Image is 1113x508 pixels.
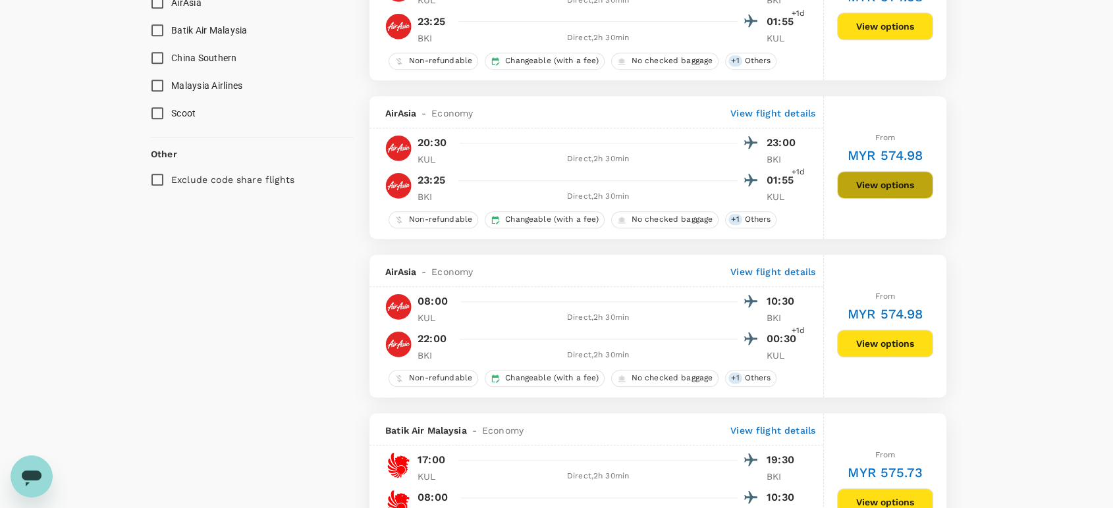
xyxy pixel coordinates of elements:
[792,324,805,338] span: +1d
[467,424,482,437] span: -
[792,166,805,179] span: +1d
[385,107,416,120] span: AirAsia
[500,372,603,384] span: Changeable (with a fee)
[725,53,776,70] div: +1Others
[725,370,776,387] div: +1Others
[875,133,896,142] span: From
[740,372,776,384] span: Others
[389,53,478,70] div: Non-refundable
[418,32,450,45] p: BKI
[485,370,604,387] div: Changeable (with a fee)
[767,331,800,347] p: 00:30
[500,214,603,225] span: Changeable (with a fee)
[418,153,450,166] p: KUL
[171,53,237,63] span: China Southern
[431,265,473,278] span: Economy
[848,462,923,483] h6: MYR 575.73
[418,331,447,347] p: 22:00
[730,265,815,278] p: View flight details
[389,370,478,387] div: Non-refundable
[485,211,604,228] div: Changeable (with a fee)
[418,14,445,30] p: 23:25
[416,107,431,120] span: -
[730,424,815,437] p: View flight details
[171,173,294,186] p: Exclude code share flights
[458,153,738,166] div: Direct , 2h 30min
[837,13,933,40] button: View options
[626,55,719,66] span: No checked baggage
[767,153,800,166] p: BKI
[740,214,776,225] span: Others
[418,470,450,483] p: KUL
[837,171,933,199] button: View options
[11,455,53,497] iframe: Button to launch messaging window
[848,303,923,324] h6: MYR 574.98
[792,7,805,20] span: +1d
[171,80,242,91] span: Malaysia Airlines
[171,108,196,118] span: Scoot
[418,172,445,188] p: 23:25
[458,190,738,203] div: Direct , 2h 30min
[485,53,604,70] div: Changeable (with a fee)
[611,211,719,228] div: No checked baggage
[875,292,896,301] span: From
[385,452,412,478] img: OD
[389,211,478,228] div: Non-refundable
[848,145,923,166] h6: MYR 574.98
[416,265,431,278] span: -
[730,107,815,120] p: View flight details
[385,265,416,278] span: AirAsia
[385,135,412,161] img: AK
[404,372,477,384] span: Non-refundable
[837,330,933,357] button: View options
[767,135,800,151] p: 23:00
[611,53,719,70] div: No checked baggage
[418,135,447,151] p: 20:30
[767,14,800,30] p: 01:55
[418,311,450,324] p: KUL
[728,214,742,225] span: + 1
[385,424,467,437] span: Batik Air Malaysia
[458,349,738,362] div: Direct , 2h 30min
[404,55,477,66] span: Non-refundable
[385,13,412,39] img: AK
[767,190,800,203] p: KUL
[171,25,248,36] span: Batik Air Malaysia
[385,331,412,357] img: AK
[385,293,412,320] img: AK
[458,311,738,324] div: Direct , 2h 30min
[767,32,800,45] p: KUL
[611,370,719,387] div: No checked baggage
[767,172,800,188] p: 01:55
[151,147,177,161] p: Other
[767,452,800,468] p: 19:30
[740,55,776,66] span: Others
[725,211,776,228] div: +1Others
[418,349,450,362] p: BKI
[418,490,448,505] p: 08:00
[626,372,719,384] span: No checked baggage
[418,293,448,309] p: 08:00
[431,107,473,120] span: Economy
[767,349,800,362] p: KUL
[767,311,800,324] p: BKI
[500,55,603,66] span: Changeable (with a fee)
[728,372,742,384] span: + 1
[767,470,800,483] p: BKI
[875,450,896,459] span: From
[728,55,742,66] span: + 1
[418,452,445,468] p: 17:00
[385,172,412,199] img: AK
[418,190,450,203] p: BKI
[482,424,524,437] span: Economy
[767,293,800,309] p: 10:30
[458,32,738,45] div: Direct , 2h 30min
[458,470,738,483] div: Direct , 2h 30min
[767,490,800,505] p: 10:30
[626,214,719,225] span: No checked baggage
[404,214,477,225] span: Non-refundable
